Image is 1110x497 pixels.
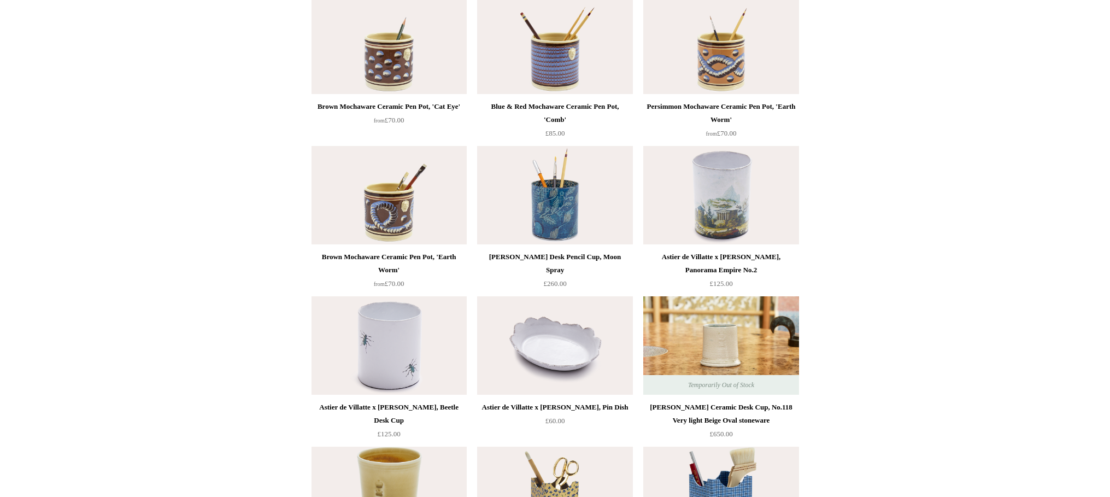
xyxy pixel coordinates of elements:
a: Brown Mochaware Ceramic Pen Pot, 'Cat Eye' from£70.00 [312,100,467,145]
a: Astier de Villatte x [PERSON_NAME], Panorama Empire No.2 £125.00 [643,250,798,295]
span: £125.00 [709,279,732,288]
span: £70.00 [706,129,737,137]
span: from [706,131,717,137]
a: John Derian Desk Pencil Cup, Moon Spray John Derian Desk Pencil Cup, Moon Spray [477,146,632,244]
span: £70.00 [374,116,404,124]
span: £125.00 [377,430,400,438]
div: Blue & Red Mochaware Ceramic Pen Pot, 'Comb' [480,100,630,126]
a: Astier de Villatte x John Derian, Beetle Desk Cup Astier de Villatte x John Derian, Beetle Desk Cup [312,296,467,395]
a: Astier de Villatte x John Derian, Pin Dish Astier de Villatte x John Derian, Pin Dish [477,296,632,395]
span: from [374,118,385,124]
div: Astier de Villatte x [PERSON_NAME], Panorama Empire No.2 [646,250,796,277]
span: from [374,281,385,287]
div: [PERSON_NAME] Ceramic Desk Cup, No.118 Very light Beige Oval stoneware [646,401,796,427]
span: £70.00 [374,279,404,288]
img: John Derian Desk Pencil Cup, Moon Spray [477,146,632,244]
div: Persimmon Mochaware Ceramic Pen Pot, 'Earth Worm' [646,100,796,126]
img: Astier de Villatte x John Derian, Pin Dish [477,296,632,395]
a: Brown Mochaware Ceramic Pen Pot, 'Earth Worm' Brown Mochaware Ceramic Pen Pot, 'Earth Worm' [312,146,467,244]
span: £60.00 [545,417,565,425]
a: [PERSON_NAME] Ceramic Desk Cup, No.118 Very light Beige Oval stoneware £650.00 [643,401,798,446]
img: Steve Harrison Ceramic Desk Cup, No.118 Very light Beige Oval stoneware [643,296,798,395]
span: £650.00 [709,430,732,438]
a: Astier de Villatte x John Derian, Panorama Empire No.2 Astier de Villatte x John Derian, Panorama... [643,146,798,244]
a: Blue & Red Mochaware Ceramic Pen Pot, 'Comb' £85.00 [477,100,632,145]
div: Brown Mochaware Ceramic Pen Pot, 'Earth Worm' [314,250,464,277]
img: Astier de Villatte x John Derian, Beetle Desk Cup [312,296,467,395]
a: [PERSON_NAME] Desk Pencil Cup, Moon Spray £260.00 [477,250,632,295]
a: Astier de Villatte x [PERSON_NAME], Pin Dish £60.00 [477,401,632,446]
a: Steve Harrison Ceramic Desk Cup, No.118 Very light Beige Oval stoneware Steve Harrison Ceramic De... [643,296,798,395]
span: Temporarily Out of Stock [677,375,765,395]
a: Astier de Villatte x [PERSON_NAME], Beetle Desk Cup £125.00 [312,401,467,446]
div: [PERSON_NAME] Desk Pencil Cup, Moon Spray [480,250,630,277]
div: Astier de Villatte x [PERSON_NAME], Pin Dish [480,401,630,414]
span: £85.00 [545,129,565,137]
a: Persimmon Mochaware Ceramic Pen Pot, 'Earth Worm' from£70.00 [643,100,798,145]
span: £260.00 [543,279,566,288]
div: Brown Mochaware Ceramic Pen Pot, 'Cat Eye' [314,100,464,113]
a: Brown Mochaware Ceramic Pen Pot, 'Earth Worm' from£70.00 [312,250,467,295]
div: Astier de Villatte x [PERSON_NAME], Beetle Desk Cup [314,401,464,427]
img: Brown Mochaware Ceramic Pen Pot, 'Earth Worm' [312,146,467,244]
img: Astier de Villatte x John Derian, Panorama Empire No.2 [643,146,798,244]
